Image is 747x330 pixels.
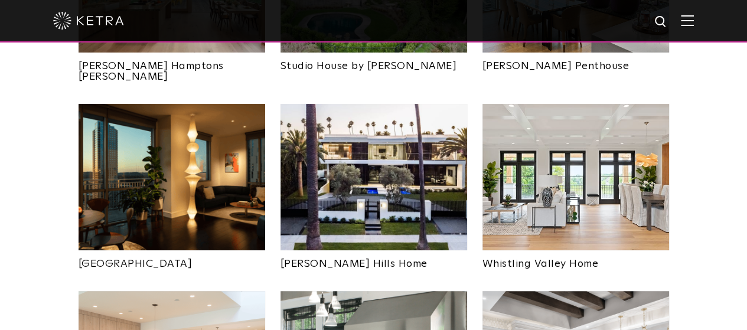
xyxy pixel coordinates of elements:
a: [PERSON_NAME] Penthouse [482,53,669,71]
img: Hamburger%20Nav.svg [681,15,694,26]
a: [GEOGRAPHIC_DATA] [79,250,265,269]
img: beverly-hills-home-web-14 [280,104,467,250]
img: New-Project-Page-hero-(3x)_0026_012-edit [79,104,265,250]
img: New-Project-Page-hero-(3x)_0022_9621-Whistling-Valley-Rd__010 [482,104,669,250]
a: Whistling Valley Home [482,250,669,269]
img: search icon [654,15,668,30]
a: [PERSON_NAME] Hamptons [PERSON_NAME] [79,53,265,82]
a: Studio House by [PERSON_NAME] [280,53,467,71]
a: [PERSON_NAME] Hills Home [280,250,467,269]
img: ketra-logo-2019-white [53,12,124,30]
